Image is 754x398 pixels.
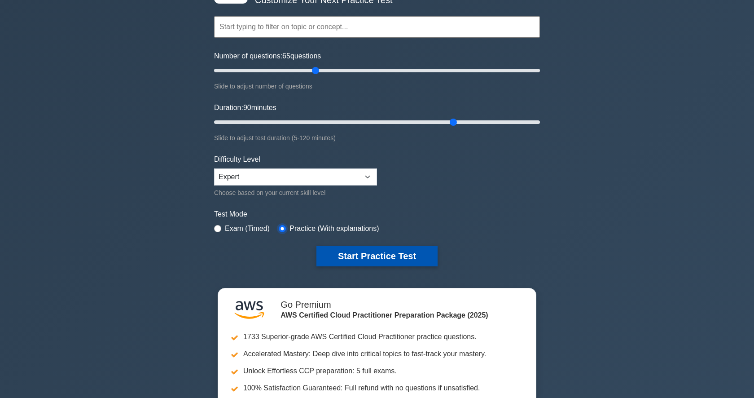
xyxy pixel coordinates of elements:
div: Slide to adjust number of questions [214,81,540,92]
label: Duration: minutes [214,102,276,113]
span: 65 [282,52,290,60]
label: Difficulty Level [214,154,260,165]
label: Practice (With explanations) [289,223,379,234]
button: Start Practice Test [316,246,438,266]
label: Test Mode [214,209,540,220]
label: Number of questions: questions [214,51,321,62]
span: 90 [243,104,251,111]
div: Choose based on your current skill level [214,187,377,198]
input: Start typing to filter on topic or concept... [214,16,540,38]
label: Exam (Timed) [225,223,270,234]
div: Slide to adjust test duration (5-120 minutes) [214,133,540,143]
